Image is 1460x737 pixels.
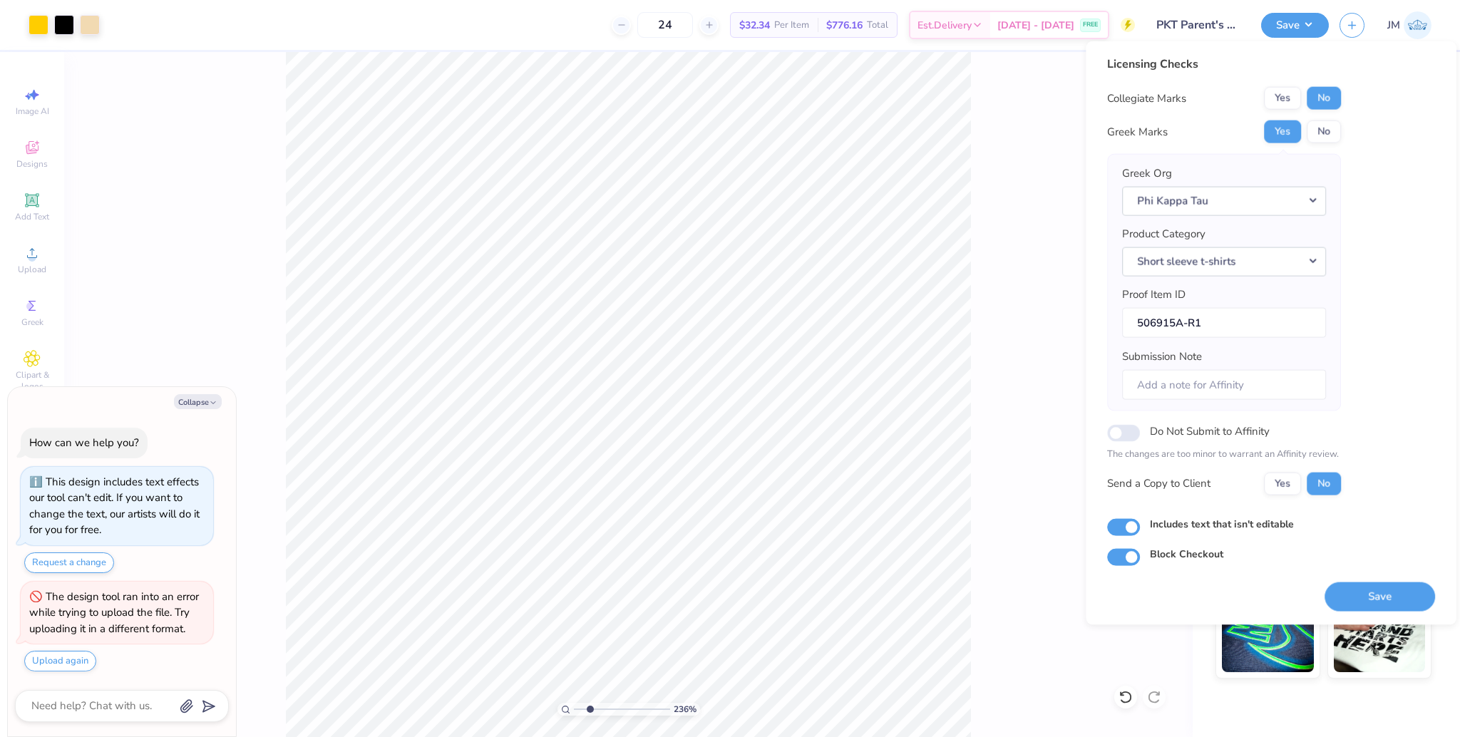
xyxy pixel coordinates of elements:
[29,435,139,450] div: How can we help you?
[1264,472,1301,495] button: Yes
[1150,516,1294,531] label: Includes text that isn't editable
[1325,582,1435,611] button: Save
[1122,349,1202,365] label: Submission Note
[1146,11,1250,39] input: Untitled Design
[1404,11,1431,39] img: John Michael Binayas
[1222,601,1314,672] img: Glow in the Dark Ink
[1107,448,1341,462] p: The changes are too minor to warrant an Affinity review.
[21,316,43,328] span: Greek
[674,703,696,716] span: 236 %
[867,18,888,33] span: Total
[1107,123,1168,140] div: Greek Marks
[24,552,114,573] button: Request a change
[1307,87,1341,110] button: No
[24,651,96,671] button: Upload again
[174,394,222,409] button: Collapse
[16,105,49,117] span: Image AI
[1083,20,1098,30] span: FREE
[1261,13,1329,38] button: Save
[18,264,46,275] span: Upload
[1107,475,1210,492] div: Send a Copy to Client
[637,12,693,38] input: – –
[1307,472,1341,495] button: No
[739,18,770,33] span: $32.34
[826,18,863,33] span: $776.16
[1122,186,1326,215] button: Phi Kappa Tau
[1122,247,1326,276] button: Short sleeve t-shirts
[1107,90,1186,106] div: Collegiate Marks
[1387,17,1400,33] span: JM
[997,18,1074,33] span: [DATE] - [DATE]
[1122,287,1186,303] label: Proof Item ID
[1264,120,1301,143] button: Yes
[29,475,200,537] div: This design includes text effects our tool can't edit. If you want to change the text, our artist...
[1122,226,1205,242] label: Product Category
[1264,87,1301,110] button: Yes
[917,18,972,33] span: Est. Delivery
[15,211,49,222] span: Add Text
[16,158,48,170] span: Designs
[1307,120,1341,143] button: No
[1334,601,1426,672] img: Water based Ink
[7,369,57,392] span: Clipart & logos
[1150,422,1270,440] label: Do Not Submit to Affinity
[1107,56,1341,73] div: Licensing Checks
[1387,11,1431,39] a: JM
[29,589,199,636] div: The design tool ran into an error while trying to upload the file. Try uploading it in a differen...
[1150,546,1223,561] label: Block Checkout
[1122,369,1326,400] input: Add a note for Affinity
[1122,165,1172,182] label: Greek Org
[774,18,809,33] span: Per Item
